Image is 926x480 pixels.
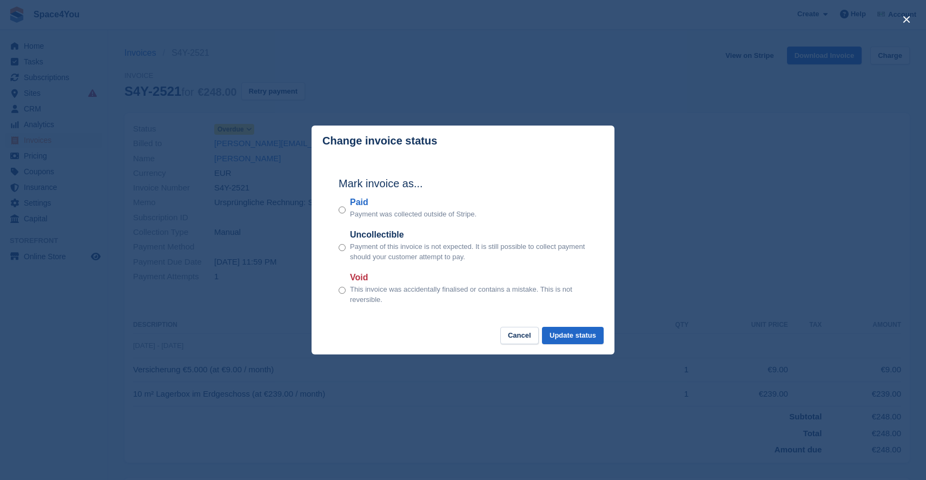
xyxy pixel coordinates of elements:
[542,327,604,345] button: Update status
[898,11,915,28] button: close
[350,209,477,220] p: Payment was collected outside of Stripe.
[350,196,477,209] label: Paid
[350,241,587,262] p: Payment of this invoice is not expected. It is still possible to collect payment should your cust...
[500,327,539,345] button: Cancel
[339,175,587,192] h2: Mark invoice as...
[350,228,587,241] label: Uncollectible
[350,271,587,284] label: Void
[350,284,587,305] p: This invoice was accidentally finalised or contains a mistake. This is not reversible.
[322,135,437,147] p: Change invoice status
